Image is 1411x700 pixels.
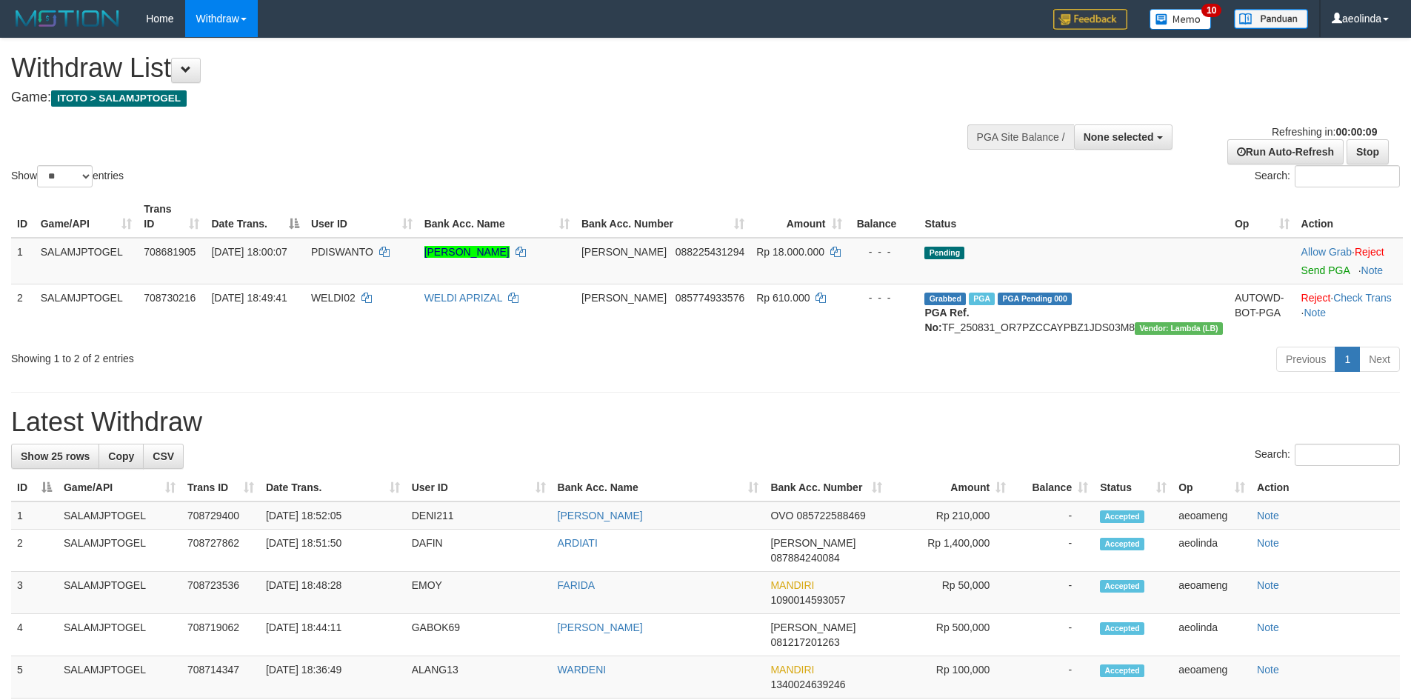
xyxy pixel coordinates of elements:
td: [DATE] 18:36:49 [260,656,406,699]
th: User ID: activate to sort column ascending [406,474,552,501]
span: ITOTO > SALAMJPTOGEL [51,90,187,107]
b: PGA Ref. No: [924,307,969,333]
td: [DATE] 18:52:05 [260,501,406,530]
td: aeoameng [1173,572,1251,614]
a: CSV [143,444,184,469]
td: aeoameng [1173,656,1251,699]
td: DAFIN [406,530,552,572]
th: Status [918,196,1229,238]
td: SALAMJPTOGEL [35,284,139,341]
th: Op: activate to sort column ascending [1229,196,1295,238]
div: PGA Site Balance / [967,124,1074,150]
td: - [1012,614,1094,656]
th: Bank Acc. Name: activate to sort column ascending [418,196,576,238]
a: [PERSON_NAME] [558,621,643,633]
td: SALAMJPTOGEL [58,501,181,530]
span: Copy 088225431294 to clipboard [676,246,744,258]
span: Rp 18.000.000 [756,246,824,258]
td: 5 [11,656,58,699]
th: Balance [848,196,919,238]
th: Amount: activate to sort column ascending [888,474,1012,501]
td: TF_250831_OR7PZCCAYPBZ1JDS03M8 [918,284,1229,341]
td: - [1012,656,1094,699]
span: [DATE] 18:00:07 [211,246,287,258]
a: Next [1359,347,1400,372]
a: Send PGA [1301,264,1350,276]
td: SALAMJPTOGEL [58,572,181,614]
td: SALAMJPTOGEL [58,656,181,699]
span: WELDI02 [311,292,356,304]
td: - [1012,530,1094,572]
div: Showing 1 to 2 of 2 entries [11,345,577,366]
span: [PERSON_NAME] [581,292,667,304]
span: Copy 1340024639246 to clipboard [770,679,845,690]
span: Copy 1090014593057 to clipboard [770,594,845,606]
span: OVO [770,510,793,521]
td: Rp 210,000 [888,501,1012,530]
th: Date Trans.: activate to sort column descending [205,196,304,238]
input: Search: [1295,444,1400,466]
select: Showentries [37,165,93,187]
img: Feedback.jpg [1053,9,1127,30]
td: aeolinda [1173,614,1251,656]
td: GABOK69 [406,614,552,656]
span: Copy 085722588469 to clipboard [796,510,865,521]
th: Amount: activate to sort column ascending [750,196,847,238]
a: Note [1304,307,1326,319]
td: DENI211 [406,501,552,530]
a: 1 [1335,347,1360,372]
td: 708719062 [181,614,260,656]
td: - [1012,572,1094,614]
td: · [1295,238,1403,284]
th: Action [1295,196,1403,238]
td: SALAMJPTOGEL [35,238,139,284]
a: Copy [99,444,144,469]
td: [DATE] 18:44:11 [260,614,406,656]
td: SALAMJPTOGEL [58,530,181,572]
a: Note [1361,264,1384,276]
img: MOTION_logo.png [11,7,124,30]
span: PDISWANTO [311,246,373,258]
a: Previous [1276,347,1335,372]
th: Action [1251,474,1400,501]
th: Op: activate to sort column ascending [1173,474,1251,501]
div: - - - [854,290,913,305]
a: Note [1257,510,1279,521]
span: [PERSON_NAME] [770,537,855,549]
span: · [1301,246,1355,258]
td: Rp 500,000 [888,614,1012,656]
span: Show 25 rows [21,450,90,462]
td: 2 [11,284,35,341]
td: 2 [11,530,58,572]
th: Status: activate to sort column ascending [1094,474,1173,501]
th: Date Trans.: activate to sort column ascending [260,474,406,501]
span: Vendor URL: https://dashboard.q2checkout.com/secure [1135,322,1223,335]
span: Accepted [1100,664,1144,677]
a: Run Auto-Refresh [1227,139,1344,164]
th: Bank Acc. Number: activate to sort column ascending [576,196,750,238]
span: PGA Pending [998,293,1072,305]
th: Bank Acc. Number: activate to sort column ascending [764,474,888,501]
span: CSV [153,450,174,462]
span: Accepted [1100,510,1144,523]
h1: Latest Withdraw [11,407,1400,437]
td: 708727862 [181,530,260,572]
td: aeolinda [1173,530,1251,572]
td: 708714347 [181,656,260,699]
td: [DATE] 18:48:28 [260,572,406,614]
span: Accepted [1100,580,1144,593]
td: Rp 100,000 [888,656,1012,699]
a: Stop [1347,139,1389,164]
a: Note [1257,537,1279,549]
th: ID: activate to sort column descending [11,474,58,501]
img: panduan.png [1234,9,1308,29]
span: Copy 087884240084 to clipboard [770,552,839,564]
h4: Game: [11,90,926,105]
span: Copy 081217201263 to clipboard [770,636,839,648]
td: SALAMJPTOGEL [58,614,181,656]
span: MANDIRI [770,664,814,676]
a: WARDENI [558,664,607,676]
a: Show 25 rows [11,444,99,469]
a: Check Trans [1333,292,1392,304]
a: FARIDA [558,579,596,591]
